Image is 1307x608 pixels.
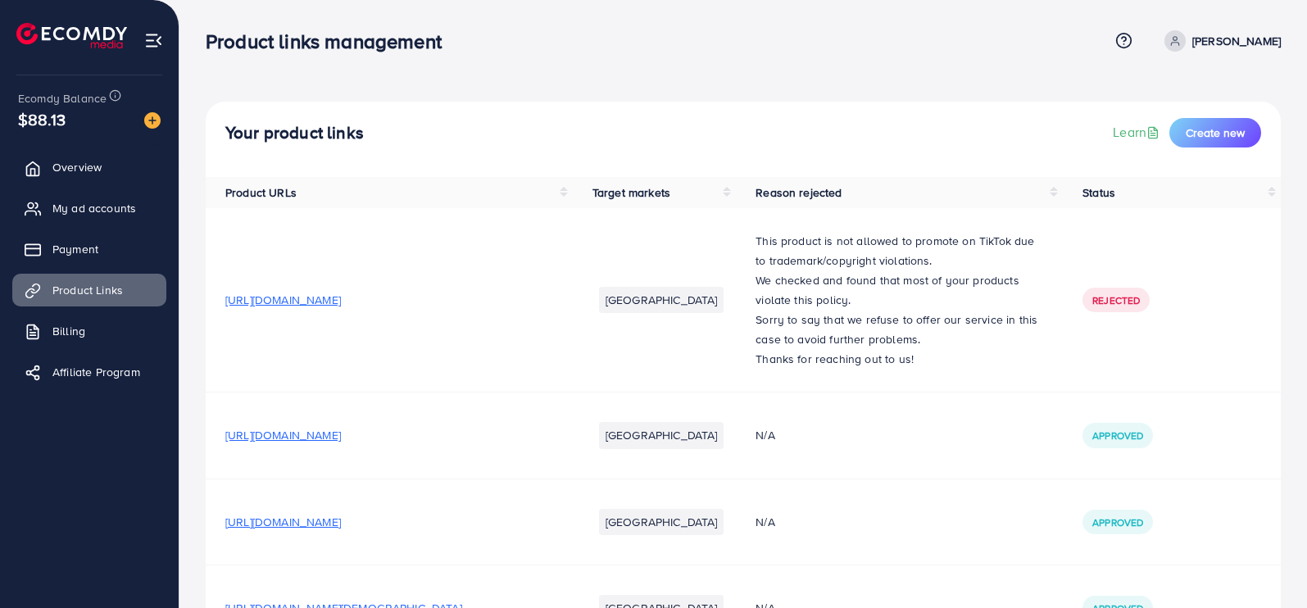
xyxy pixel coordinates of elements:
[225,184,297,201] span: Product URLs
[1092,429,1143,442] span: Approved
[52,200,136,216] span: My ad accounts
[1092,293,1140,307] span: Rejected
[225,427,341,443] span: [URL][DOMAIN_NAME]
[756,349,1043,369] p: Thanks for reaching out to us!
[52,323,85,339] span: Billing
[16,23,127,48] img: logo
[1186,125,1245,141] span: Create new
[756,310,1043,349] p: Sorry to say that we refuse to offer our service in this case to avoid further problems.
[592,184,670,201] span: Target markets
[599,287,724,313] li: [GEOGRAPHIC_DATA]
[756,270,1043,310] p: We checked and found that most of your products violate this policy.
[52,159,102,175] span: Overview
[12,315,166,347] a: Billing
[225,292,341,308] span: [URL][DOMAIN_NAME]
[1192,31,1281,51] p: [PERSON_NAME]
[144,112,161,129] img: image
[1113,123,1163,142] a: Learn
[144,31,163,50] img: menu
[18,90,107,107] span: Ecomdy Balance
[1158,30,1281,52] a: [PERSON_NAME]
[206,29,455,53] h3: Product links management
[18,107,66,131] span: $88.13
[599,509,724,535] li: [GEOGRAPHIC_DATA]
[1169,118,1261,147] button: Create new
[52,364,140,380] span: Affiliate Program
[12,356,166,388] a: Affiliate Program
[599,422,724,448] li: [GEOGRAPHIC_DATA]
[52,241,98,257] span: Payment
[225,514,341,530] span: [URL][DOMAIN_NAME]
[1092,515,1143,529] span: Approved
[52,282,123,298] span: Product Links
[12,233,166,265] a: Payment
[756,184,842,201] span: Reason rejected
[225,123,364,143] h4: Your product links
[12,151,166,184] a: Overview
[756,427,774,443] span: N/A
[12,274,166,306] a: Product Links
[756,514,774,530] span: N/A
[1082,184,1115,201] span: Status
[756,231,1043,270] p: This product is not allowed to promote on TikTok due to trademark/copyright violations.
[12,192,166,225] a: My ad accounts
